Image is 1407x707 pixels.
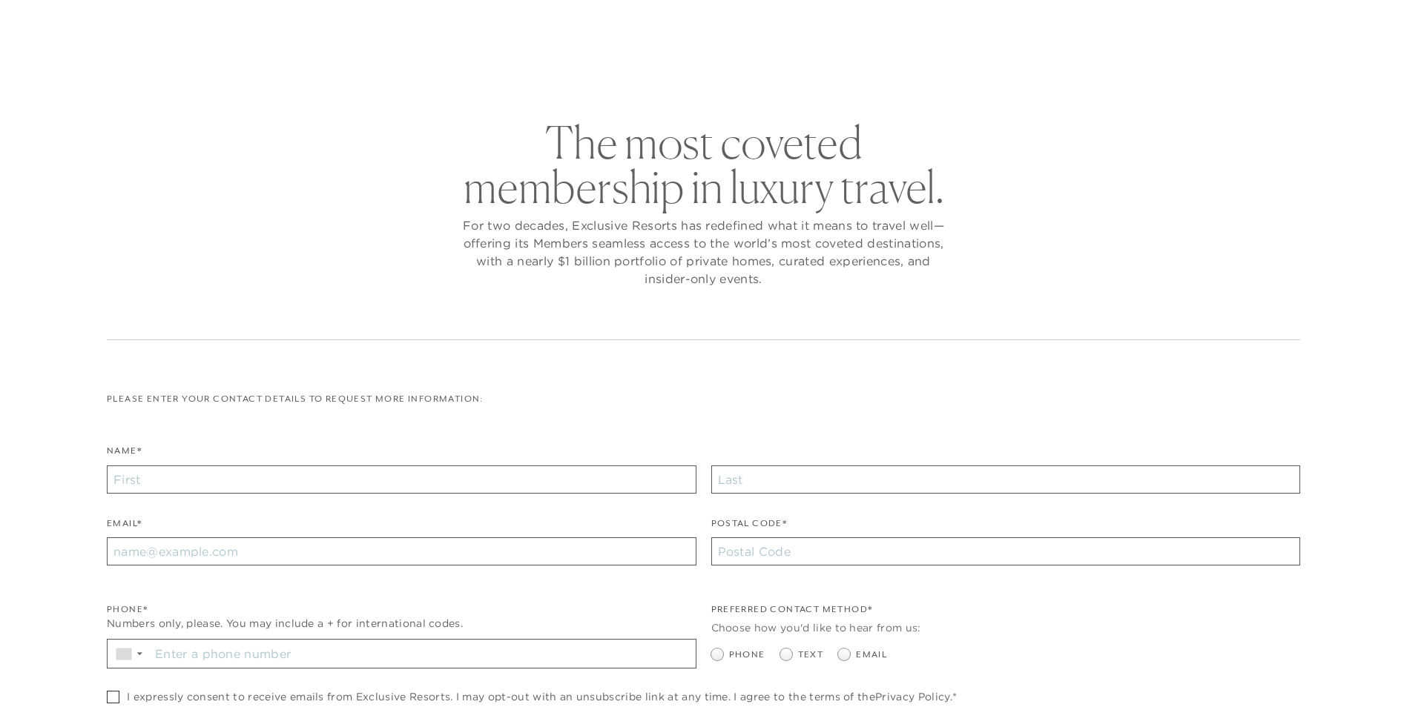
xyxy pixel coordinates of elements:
div: Numbers only, please. You may include a + for international codes. [107,616,696,631]
span: ▼ [135,649,145,658]
a: Membership [669,47,761,90]
a: Get Started [59,16,124,30]
div: Phone* [107,603,696,617]
a: Member Login [1236,16,1309,30]
input: Last [711,465,1301,494]
a: The Collection [533,47,647,90]
label: Email* [107,517,142,538]
a: Community [783,47,874,90]
span: Phone [729,648,765,662]
span: I expressly consent to receive emails from Exclusive Resorts. I may opt-out with an unsubscribe l... [127,691,957,703]
p: Please enter your contact details to request more information: [107,392,1300,406]
input: First [107,465,696,494]
span: Email [856,648,887,662]
span: Text [798,648,824,662]
h2: The most coveted membership in luxury travel. [459,120,949,209]
legend: Preferred Contact Method* [711,603,873,624]
div: Country Code Selector [108,640,150,668]
div: Choose how you'd like to hear from us: [711,620,1301,636]
input: Enter a phone number [150,640,696,668]
input: name@example.com [107,537,696,565]
input: Postal Code [711,537,1301,565]
label: Postal Code* [711,517,788,538]
label: Name* [107,444,142,465]
a: Privacy Policy [875,690,949,703]
p: For two decades, Exclusive Resorts has redefined what it means to travel well—offering its Member... [459,216,949,288]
